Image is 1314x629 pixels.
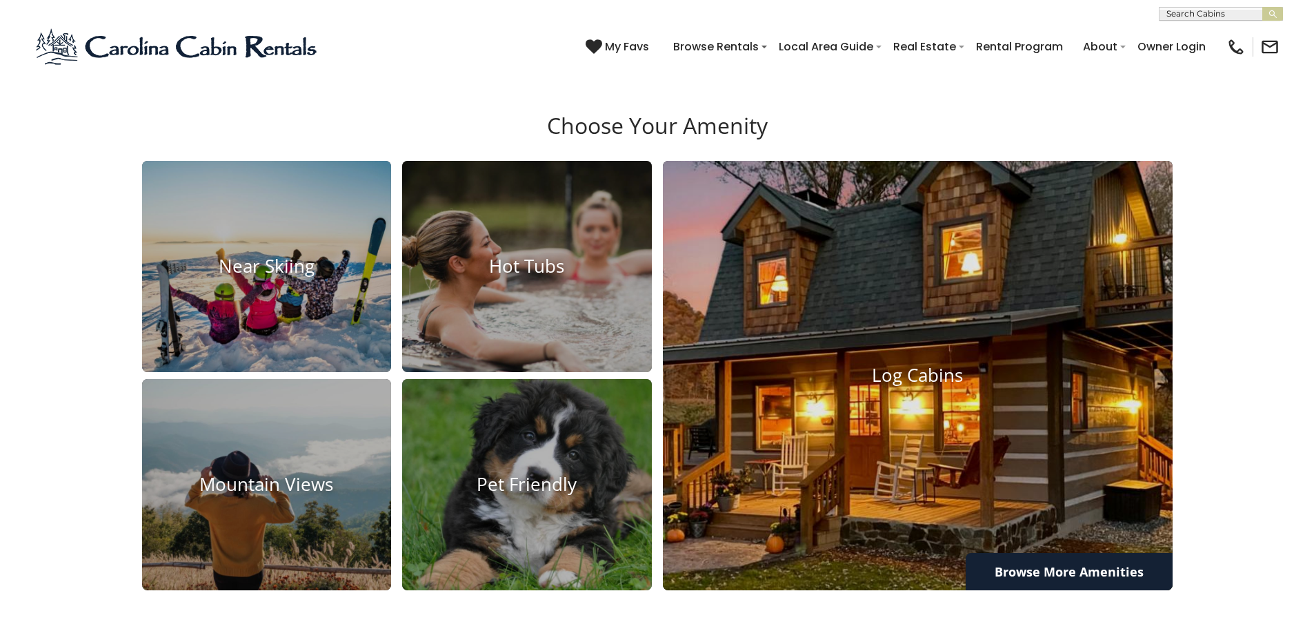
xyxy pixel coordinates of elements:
h4: Pet Friendly [402,474,652,495]
a: Local Area Guide [772,35,880,59]
h4: Log Cabins [663,365,1173,386]
h4: Mountain Views [142,474,392,495]
a: About [1076,35,1124,59]
a: Browse Rentals [666,35,766,59]
img: Blue-2.png [34,26,321,68]
a: Mountain Views [142,379,392,590]
a: Log Cabins [663,161,1173,590]
img: phone-regular-black.png [1226,37,1246,57]
a: Pet Friendly [402,379,652,590]
h4: Near Skiing [142,256,392,278]
a: My Favs [586,38,653,56]
img: mail-regular-black.png [1260,37,1280,57]
span: My Favs [605,38,649,55]
a: Hot Tubs [402,161,652,372]
h4: Hot Tubs [402,256,652,278]
a: Owner Login [1131,35,1213,59]
h3: Choose Your Amenity [140,113,1175,161]
a: Real Estate [886,35,963,59]
a: Rental Program [969,35,1070,59]
a: Near Skiing [142,161,392,372]
a: Browse More Amenities [966,553,1173,590]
